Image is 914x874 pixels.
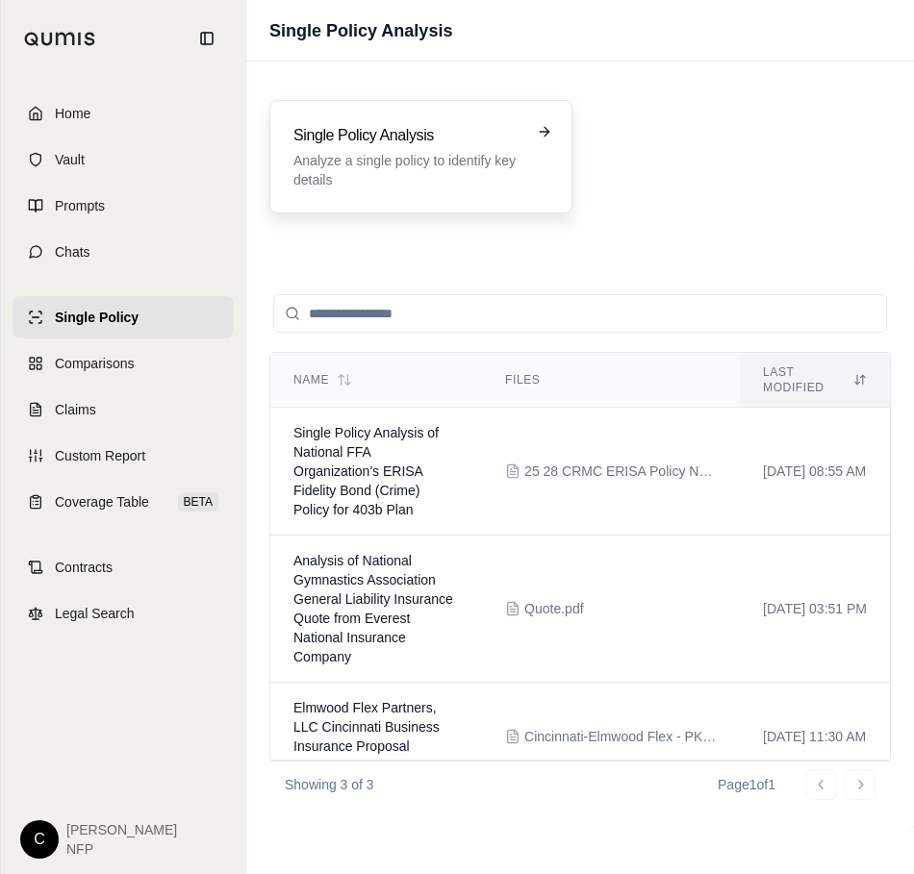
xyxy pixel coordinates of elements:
[13,231,234,273] a: Chats
[13,92,234,135] a: Home
[24,32,96,46] img: Qumis Logo
[293,553,453,664] span: Analysis of National Gymnastics Association General Liability Insurance Quote from Everest Nation...
[13,481,234,523] a: Coverage TableBETA
[269,17,452,44] h1: Single Policy Analysis
[55,400,96,419] span: Claims
[13,546,234,588] a: Contracts
[55,354,134,373] span: Comparisons
[293,372,459,387] div: Name
[55,558,113,577] span: Contracts
[55,242,90,262] span: Chats
[55,308,139,327] span: Single Policy
[293,425,439,517] span: Single Policy Analysis of National FFA Organization's ERISA Fidelity Bond (Crime) Policy for 403b...
[13,138,234,181] a: Vault
[524,727,717,746] span: Cincinnati-Elmwood Flex - PKG.pdf
[55,604,135,623] span: Legal Search
[13,388,234,431] a: Claims
[13,592,234,635] a: Legal Search
[13,185,234,227] a: Prompts
[524,599,584,618] span: Quote.pdf
[178,492,218,512] span: BETA
[13,435,234,477] a: Custom Report
[13,342,234,385] a: Comparisons
[55,196,105,215] span: Prompts
[740,683,890,791] td: [DATE] 11:30 AM
[718,775,775,794] div: Page 1 of 1
[55,446,145,465] span: Custom Report
[66,839,177,859] span: NFP
[13,296,234,338] a: Single Policy
[293,124,521,147] h3: Single Policy Analysis
[55,492,149,512] span: Coverage Table
[293,700,440,773] span: Elmwood Flex Partners, LLC Cincinnati Business Insurance Proposal Analysis
[285,775,374,794] p: Showing 3 of 3
[20,820,59,859] div: C
[740,536,890,683] td: [DATE] 03:51 PM
[763,364,867,395] div: Last modified
[55,104,90,123] span: Home
[482,353,740,408] th: Files
[66,820,177,839] span: [PERSON_NAME]
[293,151,521,189] p: Analyze a single policy to identify key details
[55,150,85,169] span: Vault
[524,462,717,481] span: 25 28 CRMC ERISA Policy National FFA Policy.pdf
[191,23,222,54] button: Collapse sidebar
[740,408,890,536] td: [DATE] 08:55 AM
